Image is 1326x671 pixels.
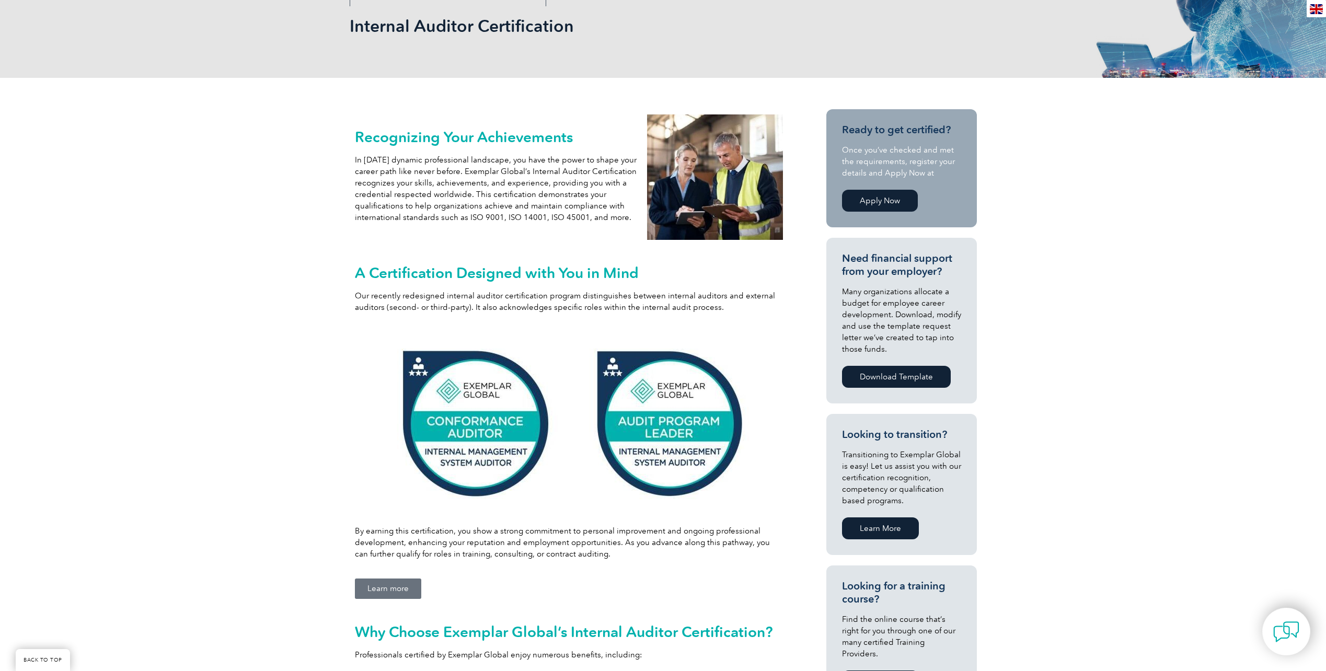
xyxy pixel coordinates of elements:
[1273,619,1299,645] img: contact-chat.png
[367,585,409,593] span: Learn more
[842,580,961,606] h3: Looking for a training course?
[355,264,783,281] h2: A Certification Designed with You in Mind
[842,366,951,388] a: Download Template
[842,449,961,506] p: Transitioning to Exemplar Global is easy! Let us assist you with our certification recognition, c...
[842,428,961,441] h3: Looking to transition?
[842,286,961,355] p: Many organizations allocate a budget for employee career development. Download, modify and use th...
[16,649,70,671] a: BACK TO TOP
[842,517,919,539] a: Learn More
[389,332,750,515] img: IA badges
[647,114,783,240] img: internal auditors
[355,579,421,599] a: Learn more
[842,614,961,660] p: Find the online course that’s right for you through one of our many certified Training Providers.
[842,190,918,212] a: Apply Now
[842,252,961,278] h3: Need financial support from your employer?
[842,144,961,179] p: Once you’ve checked and met the requirements, register your details and Apply Now at
[355,623,783,640] h2: Why Choose Exemplar Global’s Internal Auditor Certification?
[355,129,637,145] h2: Recognizing Your Achievements
[355,154,637,223] p: In [DATE] dynamic professional landscape, you have the power to shape your career path like never...
[842,123,961,136] h3: Ready to get certified?
[1310,4,1323,14] img: en
[350,16,751,36] h1: Internal Auditor Certification
[355,525,783,560] p: By earning this certification, you show a strong commitment to personal improvement and ongoing p...
[355,649,783,661] p: Professionals certified by Exemplar Global enjoy numerous benefits, including:
[355,290,783,313] p: Our recently redesigned internal auditor certification program distinguishes between internal aud...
